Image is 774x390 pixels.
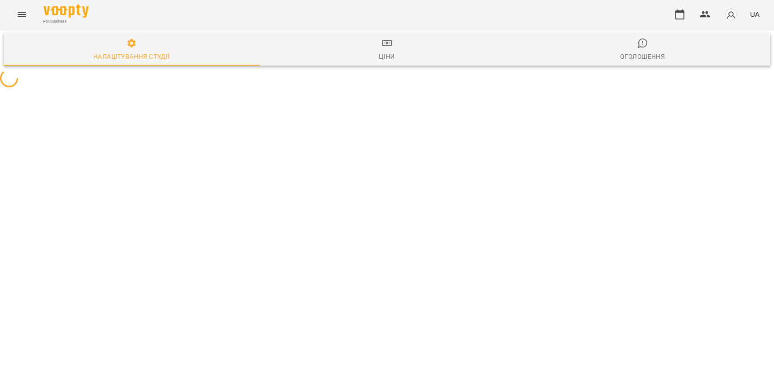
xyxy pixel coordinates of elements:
span: UA [750,10,760,19]
img: Voopty Logo [43,5,89,18]
span: For Business [43,19,89,24]
div: Оголошення [620,51,665,62]
button: Menu [11,4,33,25]
img: avatar_s.png [725,8,737,21]
div: Ціни [379,51,395,62]
button: UA [746,6,763,23]
div: Налаштування студії [93,51,169,62]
